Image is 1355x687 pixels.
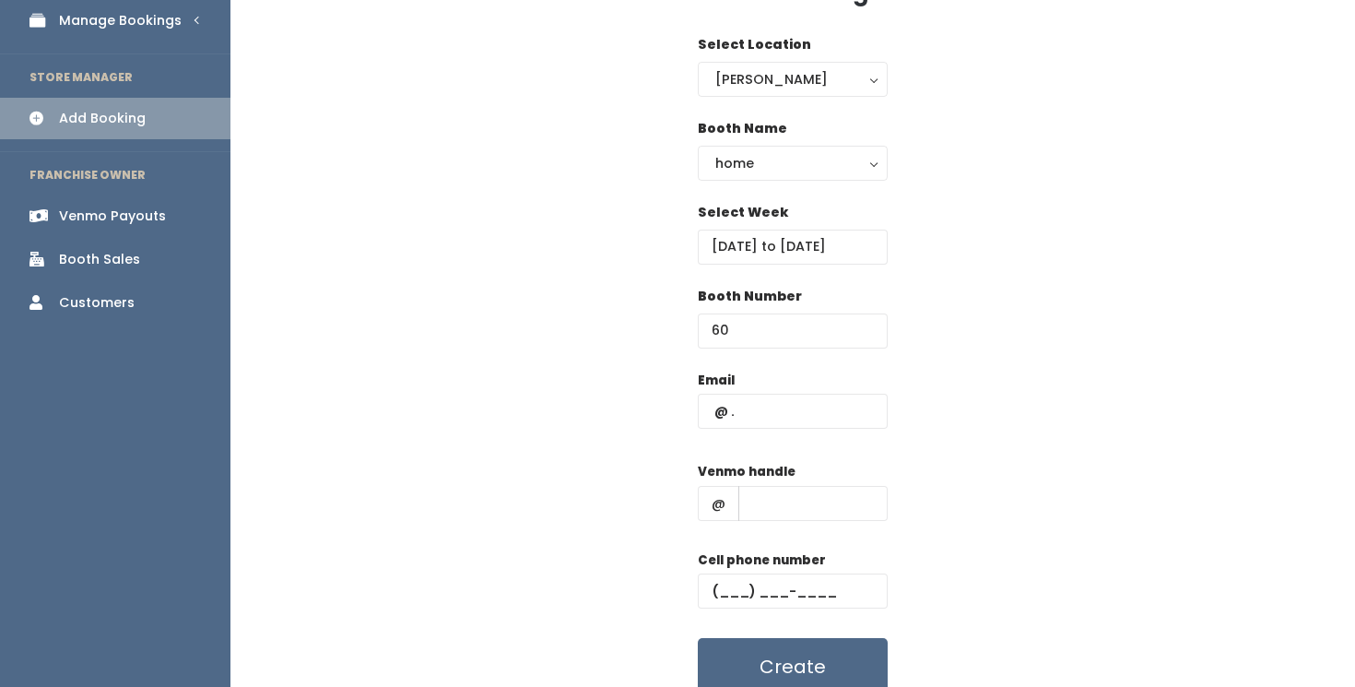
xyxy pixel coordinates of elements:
input: @ . [698,394,888,429]
div: [PERSON_NAME] [715,69,870,89]
input: (___) ___-____ [698,574,888,609]
label: Email [698,372,735,390]
label: Venmo handle [698,463,795,481]
div: Add Booking [59,109,146,128]
div: Customers [59,293,135,313]
div: Booth Sales [59,250,140,269]
div: Venmo Payouts [59,207,166,226]
label: Booth Number [698,287,802,306]
button: home [698,146,888,181]
button: [PERSON_NAME] [698,62,888,97]
input: Select week [698,230,888,265]
label: Cell phone number [698,551,826,570]
input: Booth Number [698,314,888,349]
label: Booth Name [698,119,787,138]
div: Manage Bookings [59,11,182,30]
label: Select Location [698,35,811,54]
label: Select Week [698,203,788,222]
div: home [715,153,870,173]
span: @ [698,486,739,521]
